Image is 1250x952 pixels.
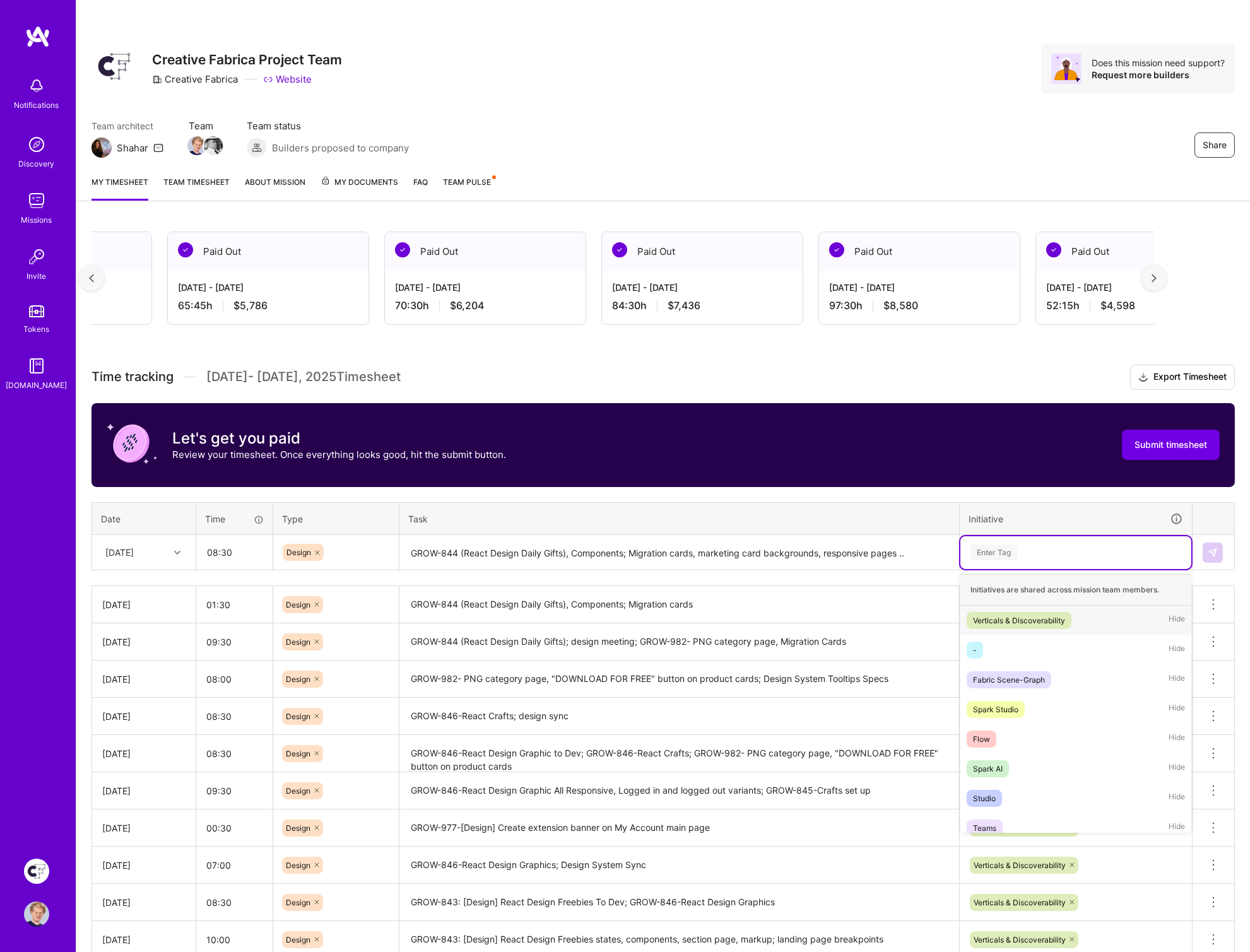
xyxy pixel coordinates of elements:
img: Paid Out [395,242,410,257]
span: $8,580 [883,299,918,312]
span: Share [1203,139,1227,151]
span: Hide [1169,642,1185,659]
a: Team Member Avatar [205,135,221,156]
a: Team timesheet [163,175,230,201]
button: Share [1194,132,1235,158]
img: Avatar [1051,54,1082,84]
a: My timesheet [91,175,148,201]
div: [DATE] [102,747,186,760]
div: [DATE] [102,859,186,872]
div: [DATE] - [DATE] [178,281,358,294]
span: Design [286,898,310,907]
textarea: GROW-844 (React Design Daily Gifts); design meeting; GROW-982- PNG category page, Migration Cards [401,625,958,659]
div: Flow [973,732,990,746]
div: Does this mission need support? [1092,57,1225,69]
h3: Let's get you paid [172,429,506,448]
img: Creative Fabrica Project Team [24,859,49,884]
img: coin [107,418,157,469]
img: Paid Out [829,242,844,257]
span: Design [286,861,310,870]
div: - [973,643,977,657]
input: HH:MM [197,536,272,569]
div: 52:15 h [1046,299,1227,312]
div: [DATE] [102,933,186,946]
span: My Documents [321,175,398,189]
div: Paid Out [602,232,803,271]
img: Company Logo [91,44,137,89]
textarea: GROW-846-React Design Graphic All Responsive, Logged in and logged out variants; GROW-845-Crafts ... [401,773,958,808]
span: Team status [247,119,409,132]
div: Invite [27,269,47,283]
a: My Documents [321,175,398,201]
img: Paid Out [612,242,627,257]
img: teamwork [24,188,49,213]
div: [DATE] [102,784,186,797]
div: Shahar [117,141,148,155]
span: Design [286,674,310,684]
i: icon Chevron [174,549,180,556]
div: Teams [973,821,996,835]
a: Team Member Avatar [189,135,205,156]
div: Studio [973,792,996,805]
button: Submit timesheet [1122,430,1220,460]
span: Design [286,637,310,647]
div: [DATE] - [DATE] [1046,281,1227,294]
div: [DATE] [102,673,186,686]
div: Initiatives are shared across mission team members. [960,574,1191,606]
input: HH:MM [196,811,273,845]
img: Submit [1208,548,1218,558]
div: [DATE] [102,821,186,835]
span: Time tracking [91,369,174,385]
div: 70:30 h [395,299,575,312]
span: Submit timesheet [1135,438,1207,451]
span: Design [286,823,310,833]
textarea: GROW-844 (React Design Daily Gifts), Components; Migration cards, marketing card backgrounds, res... [401,536,958,570]
span: Verticals & Discoverability [974,861,1066,870]
span: Hide [1169,671,1185,688]
div: 84:30 h [612,299,793,312]
div: Paid Out [168,232,369,271]
div: Tokens [24,322,50,336]
span: Design [286,548,311,557]
span: Design [286,935,310,944]
i: icon CompanyGray [152,74,162,85]
span: Verticals & Discoverability [974,823,1066,833]
img: guide book [24,353,49,379]
span: Team Pulse [443,177,491,187]
button: Export Timesheet [1130,365,1235,390]
div: Fabric Scene-Graph [973,673,1045,686]
div: Request more builders [1092,69,1225,81]
span: Builders proposed to company [272,141,409,155]
span: Design [286,712,310,721]
img: Builders proposed to company [247,138,267,158]
span: Hide [1169,612,1185,629]
div: Paid Out [1036,232,1237,271]
span: Design [286,600,310,609]
img: discovery [24,132,49,157]
div: [DATE] [102,635,186,649]
img: Team Architect [91,138,112,158]
span: Hide [1169,820,1185,837]
div: Enter Tag [970,543,1017,562]
img: left [89,274,94,283]
i: icon Mail [153,143,163,153]
span: Verticals & Discoverability [974,935,1066,944]
textarea: GROW-846-React Design Graphic to Dev; GROW-846-React Crafts; GROW-982- PNG category page, "DOWNLO... [401,736,958,771]
input: HH:MM [196,886,273,919]
div: Verticals & Discoverability [973,614,1065,627]
a: Team Pulse [443,175,495,201]
img: right [1152,274,1157,283]
div: Paid Out [819,232,1020,271]
a: About Mission [245,175,305,201]
input: HH:MM [196,625,273,659]
div: [DATE] - [DATE] [612,281,793,294]
span: Hide [1169,760,1185,777]
div: Notifications [15,98,59,112]
span: Hide [1169,790,1185,807]
i: icon Download [1138,371,1148,384]
img: Team Member Avatar [204,136,223,155]
a: FAQ [413,175,428,201]
span: $5,786 [233,299,268,312]
textarea: GROW-843: [Design] React Design Freebies To Dev; GROW-846-React Design Graphics [401,885,958,920]
div: [DATE] [102,598,186,611]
